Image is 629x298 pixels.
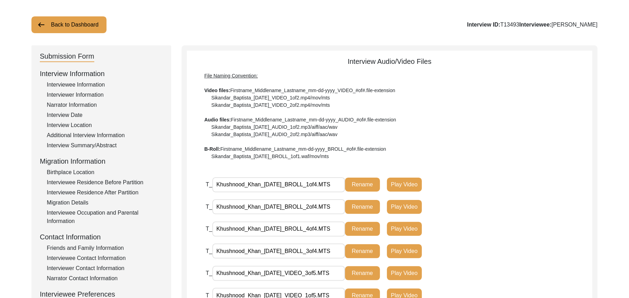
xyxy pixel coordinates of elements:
b: Interviewee: [519,22,551,28]
b: Audio files: [204,117,231,122]
button: Rename [345,200,380,214]
div: Firstname_Middlename_Lastname_mm-dd-yyyy_VIDEO_#of#.file-extension Sikandar_Baptista_[DATE]_VIDEO... [204,72,575,160]
b: B-Roll: [204,146,220,152]
span: T_ [206,226,212,232]
div: Interview Information [40,68,163,79]
div: Migration Information [40,156,163,166]
button: Rename [345,244,380,258]
button: Rename [345,222,380,236]
span: T_ [206,204,212,210]
button: Play Video [387,222,422,236]
button: Rename [345,266,380,280]
b: Video files: [204,88,230,93]
button: Play Video [387,200,422,214]
b: Interview ID: [467,22,500,28]
button: Back to Dashboard [31,16,107,33]
div: Interviewee Residence After Partition [47,188,163,197]
div: Narrator Information [47,101,163,109]
button: Play Video [387,178,422,192]
div: Interview Location [47,121,163,129]
div: Friends and Family Information [47,244,163,252]
div: Interview Date [47,111,163,119]
div: Interviewer Information [47,91,163,99]
button: Play Video [387,266,422,280]
div: Interviewee Contact Information [47,254,163,262]
button: Rename [345,178,380,192]
span: T_ [206,248,212,254]
div: Birthplace Location [47,168,163,177]
span: T_ [206,270,212,276]
div: Additional Interview Information [47,131,163,140]
div: Interview Audio/Video Files [187,56,592,160]
div: T13493 [PERSON_NAME] [467,21,598,29]
div: Contact Information [40,232,163,242]
span: T_ [206,181,212,187]
button: Play Video [387,244,422,258]
div: Interviewee Information [47,81,163,89]
div: Migration Details [47,199,163,207]
span: File Naming Convention: [204,73,258,79]
div: Submission Form [40,51,94,62]
img: arrow-left.png [37,21,45,29]
div: Interviewer Contact Information [47,264,163,273]
div: Interviewee Residence Before Partition [47,178,163,187]
div: Interviewee Occupation and Parental Information [47,209,163,225]
div: Interview Summary/Abstract [47,141,163,150]
div: Narrator Contact Information [47,274,163,283]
